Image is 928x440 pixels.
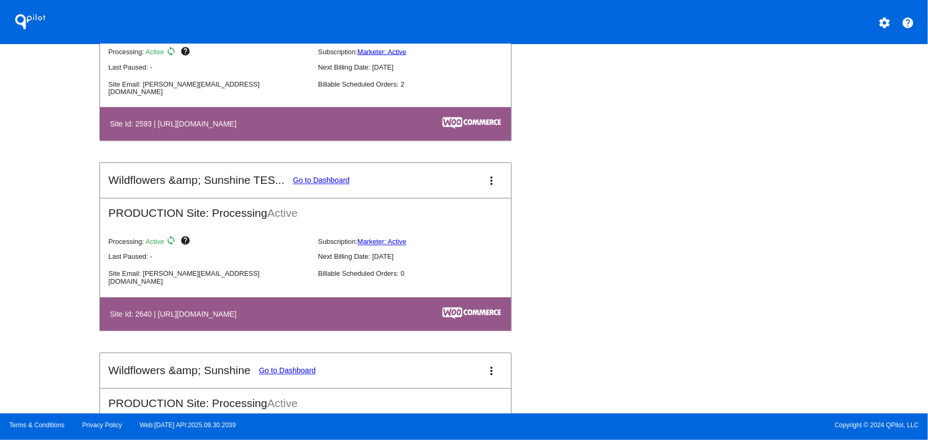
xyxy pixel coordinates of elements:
[108,63,310,71] p: Last Paused: -
[357,238,406,246] a: Marketer: Active
[108,270,310,286] p: Site Email: [PERSON_NAME][EMAIL_ADDRESS][DOMAIN_NAME]
[108,46,310,59] p: Processing:
[180,236,193,249] mat-icon: help
[9,421,64,429] a: Terms & Conditions
[9,11,52,32] h1: QPilot
[486,175,498,188] mat-icon: more_vert
[293,176,350,185] a: Go to Dashboard
[180,46,193,59] mat-icon: help
[357,48,406,56] a: Marketer: Active
[108,80,310,96] p: Site Email: [PERSON_NAME][EMAIL_ADDRESS][DOMAIN_NAME]
[108,365,250,377] h2: Wildflowers &amp; Sunshine
[110,310,242,319] h4: Site Id: 2640 | [URL][DOMAIN_NAME]
[100,199,511,220] h2: PRODUCTION Site: Processing
[259,367,316,375] a: Go to Dashboard
[100,389,511,410] h2: PRODUCTION Site: Processing
[318,238,519,246] p: Subscription:
[318,80,519,88] p: Billable Scheduled Orders: 2
[318,253,519,261] p: Next Billing Date: [DATE]
[442,117,501,129] img: c53aa0e5-ae75-48aa-9bee-956650975ee5
[318,270,519,278] p: Billable Scheduled Orders: 0
[82,421,122,429] a: Privacy Policy
[108,236,310,249] p: Processing:
[140,421,236,429] a: Web:[DATE] API:2025.09.30.2039
[442,308,501,319] img: c53aa0e5-ae75-48aa-9bee-956650975ee5
[473,421,919,429] span: Copyright © 2024 QPilot, LLC
[108,253,310,261] p: Last Paused: -
[108,174,285,187] h2: Wildflowers &amp; Sunshine TES...
[267,397,298,410] span: Active
[486,365,498,378] mat-icon: more_vert
[146,238,164,246] span: Active
[146,48,164,56] span: Active
[110,120,242,129] h4: Site Id: 2593 | [URL][DOMAIN_NAME]
[318,63,519,71] p: Next Billing Date: [DATE]
[902,16,915,29] mat-icon: help
[166,46,179,59] mat-icon: sync
[166,236,179,249] mat-icon: sync
[267,207,298,219] span: Active
[318,48,519,56] p: Subscription:
[878,16,891,29] mat-icon: settings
